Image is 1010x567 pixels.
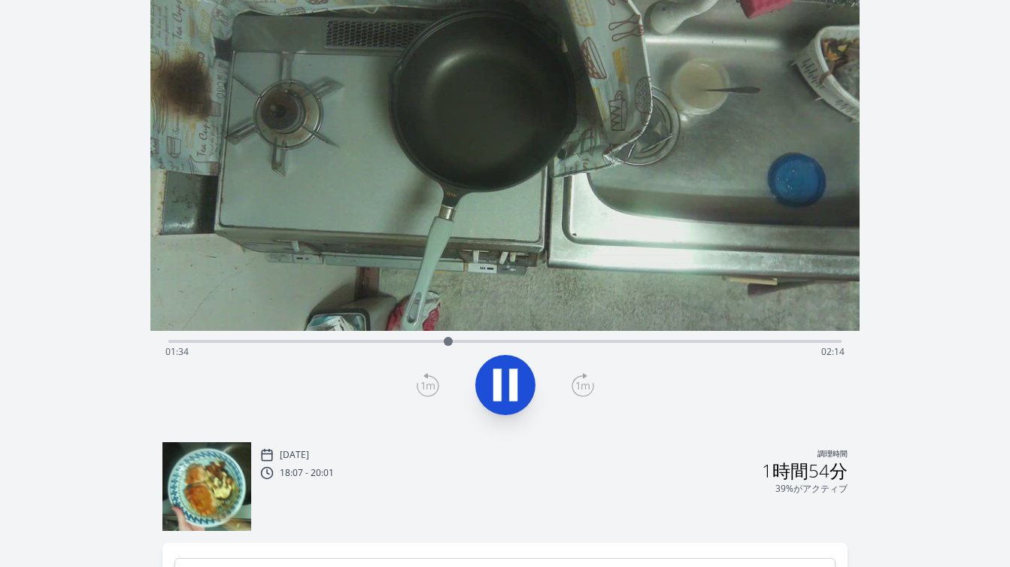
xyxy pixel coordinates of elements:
[817,449,848,459] font: 調理時間
[762,458,848,483] font: 1時間54分
[280,466,334,479] font: 18:07 - 20:01
[821,345,845,358] span: 02:14
[162,442,251,531] img: 250911090755_thumb.jpeg
[775,482,848,495] font: 39%がアクティブ
[165,345,189,358] span: 01:34
[280,448,309,461] font: [DATE]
